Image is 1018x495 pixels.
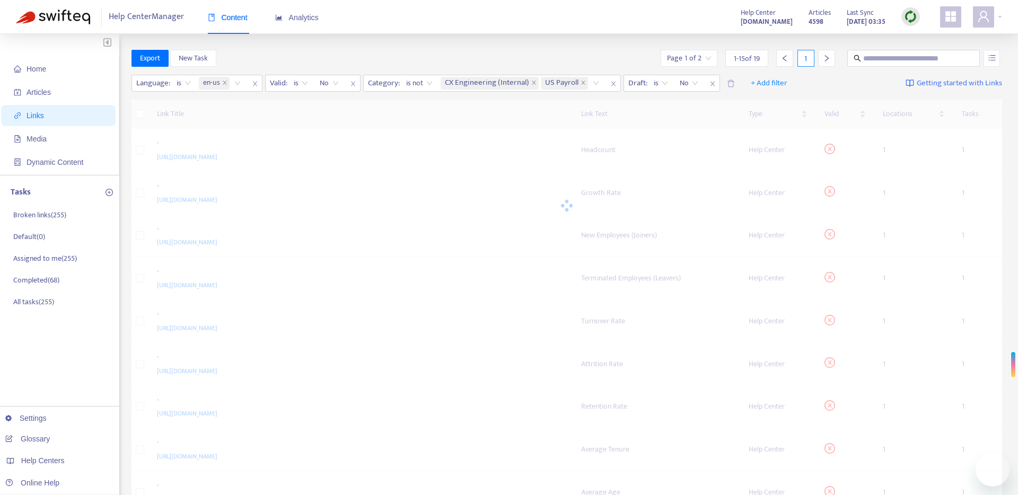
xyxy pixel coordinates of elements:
[741,15,793,28] a: [DOMAIN_NAME]
[809,16,823,28] strong: 4598
[179,52,208,64] span: New Task
[248,77,262,90] span: close
[109,7,184,27] span: Help Center Manager
[106,189,113,196] span: plus-circle
[275,13,319,22] span: Analytics
[904,10,917,23] img: sync.dc5367851b00ba804db3.png
[781,55,788,62] span: left
[14,112,21,119] span: link
[984,50,1000,67] button: unordered-list
[706,77,719,90] span: close
[140,52,160,64] span: Export
[275,14,283,21] span: area-chart
[199,77,230,90] span: en-us
[14,65,21,73] span: home
[203,77,220,90] span: en-us
[441,77,539,90] span: CX Engineering (Internal)
[177,75,191,91] span: is
[823,55,830,62] span: right
[13,231,45,242] p: Default ( 0 )
[406,75,433,91] span: is not
[208,14,215,21] span: book
[680,75,698,91] span: No
[27,65,46,73] span: Home
[917,77,1002,90] span: Getting started with Links
[988,54,996,61] span: unordered-list
[222,80,227,86] span: close
[131,50,169,67] button: Export
[541,77,588,90] span: US Payroll
[976,453,1010,487] iframe: Button to launch messaging window, conversation in progress
[13,296,54,307] p: All tasks ( 255 )
[13,253,77,264] p: Assigned to me ( 255 )
[27,111,44,120] span: Links
[607,77,620,90] span: close
[944,10,957,23] span: appstore
[654,75,668,91] span: is
[13,209,66,220] p: Broken links ( 255 )
[797,50,814,67] div: 1
[545,77,578,90] span: US Payroll
[170,50,216,67] button: New Task
[906,75,1002,92] a: Getting started with Links
[847,7,874,19] span: Last Sync
[27,158,83,166] span: Dynamic Content
[208,13,248,22] span: Content
[27,88,51,96] span: Articles
[320,75,339,91] span: No
[132,75,172,91] span: Language :
[809,7,831,19] span: Articles
[13,275,59,286] p: Completed ( 68 )
[581,80,586,86] span: close
[27,135,47,143] span: Media
[364,75,401,91] span: Category :
[266,75,289,91] span: Valid :
[847,16,885,28] strong: [DATE] 03:35
[727,79,735,87] span: delete
[5,414,47,422] a: Settings
[977,10,990,23] span: user
[21,456,65,465] span: Help Centers
[14,135,21,143] span: file-image
[5,435,50,443] a: Glossary
[14,89,21,96] span: account-book
[741,16,793,28] strong: [DOMAIN_NAME]
[11,186,31,199] p: Tasks
[624,75,649,91] span: Draft :
[445,77,529,90] span: CX Engineering (Internal)
[16,10,90,24] img: Swifteq
[734,53,760,64] span: 1 - 15 of 19
[906,79,914,87] img: image-link
[751,77,787,90] span: + Add filter
[743,75,795,92] button: + Add filter
[14,158,21,166] span: container
[294,75,308,91] span: is
[854,55,861,62] span: search
[5,479,59,487] a: Online Help
[531,80,537,86] span: close
[346,77,360,90] span: close
[741,7,776,19] span: Help Center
